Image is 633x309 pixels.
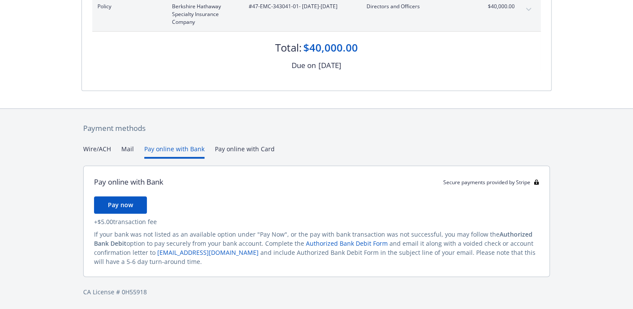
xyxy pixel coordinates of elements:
div: [DATE] [318,60,341,71]
a: Authorized Bank Debit Form [306,239,388,247]
a: [EMAIL_ADDRESS][DOMAIN_NAME] [157,248,259,257]
span: Policy [97,3,158,10]
span: Berkshire Hathaway Specialty Insurance Company [172,3,235,26]
button: Pay now [94,196,147,214]
div: $40,000.00 [303,40,358,55]
div: Pay online with Bank [94,176,163,188]
span: #47-EMC-343041-01 - [DATE]-[DATE] [249,3,353,10]
span: Authorized Bank Debit [94,230,532,247]
span: Pay now [108,201,133,209]
button: Pay online with Card [215,144,275,159]
span: Directors and Officers [367,3,468,10]
button: expand content [522,3,536,16]
button: Mail [121,144,134,159]
button: Wire/ACH [83,144,111,159]
div: Payment methods [83,123,550,134]
button: Pay online with Bank [144,144,205,159]
div: + $5.00 transaction fee [94,217,539,226]
div: If your bank was not listed as an available option under "Pay Now", or the pay with bank transact... [94,230,539,266]
div: Secure payments provided by Stripe [443,179,539,186]
div: Total: [275,40,302,55]
div: CA License # 0H55918 [83,287,550,296]
div: Due on [292,60,316,71]
span: $40,000.00 [482,3,515,10]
